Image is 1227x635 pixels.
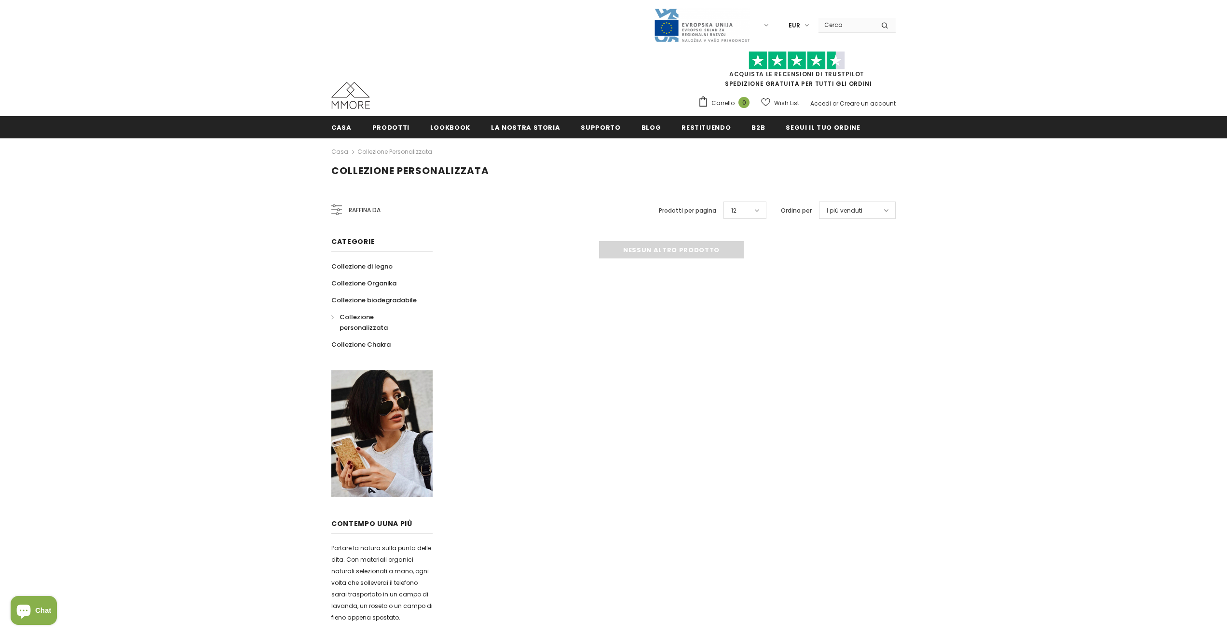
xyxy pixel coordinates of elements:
[581,116,620,138] a: supporto
[654,8,750,43] img: Javni Razpis
[331,292,417,309] a: Collezione biodegradabile
[786,116,860,138] a: Segui il tuo ordine
[430,123,470,132] span: Lookbook
[430,116,470,138] a: Lookbook
[331,279,396,288] span: Collezione Organika
[357,148,432,156] a: Collezione personalizzata
[331,542,433,623] p: Portare la natura sulla punta delle dita. Con materiali organici naturali selezionati a mano, ogn...
[818,18,874,32] input: Search Site
[789,21,800,30] span: EUR
[331,262,393,271] span: Collezione di legno
[340,312,388,332] span: Collezione personalizzata
[761,95,799,111] a: Wish List
[698,96,754,110] a: Carrello 0
[659,206,716,216] label: Prodotti per pagina
[641,123,661,132] span: Blog
[832,99,838,108] span: or
[331,336,391,353] a: Collezione Chakra
[581,123,620,132] span: supporto
[331,116,352,138] a: Casa
[331,237,375,246] span: Categorie
[349,205,381,216] span: Raffina da
[331,146,348,158] a: Casa
[372,123,409,132] span: Prodotti
[810,99,831,108] a: Accedi
[331,309,422,336] a: Collezione personalizzata
[786,123,860,132] span: Segui il tuo ordine
[751,116,765,138] a: B2B
[331,340,391,349] span: Collezione Chakra
[372,116,409,138] a: Prodotti
[827,206,862,216] span: I più venduti
[774,98,799,108] span: Wish List
[331,296,417,305] span: Collezione biodegradabile
[738,97,750,108] span: 0
[731,206,736,216] span: 12
[331,258,393,275] a: Collezione di legno
[682,123,731,132] span: Restituendo
[331,123,352,132] span: Casa
[711,98,735,108] span: Carrello
[331,519,412,528] span: contempo uUna più
[781,206,812,216] label: Ordina per
[840,99,896,108] a: Creare un account
[8,596,60,627] inbox-online-store-chat: Shopify online store chat
[331,275,396,292] a: Collezione Organika
[698,55,896,88] span: SPEDIZIONE GRATUITA PER TUTTI GLI ORDINI
[491,116,560,138] a: La nostra storia
[751,123,765,132] span: B2B
[682,116,731,138] a: Restituendo
[491,123,560,132] span: La nostra storia
[654,21,750,29] a: Javni Razpis
[331,164,489,177] span: Collezione personalizzata
[729,70,864,78] a: Acquista le recensioni di TrustPilot
[331,82,370,109] img: Casi MMORE
[749,51,845,70] img: Fidati di Pilot Stars
[641,116,661,138] a: Blog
